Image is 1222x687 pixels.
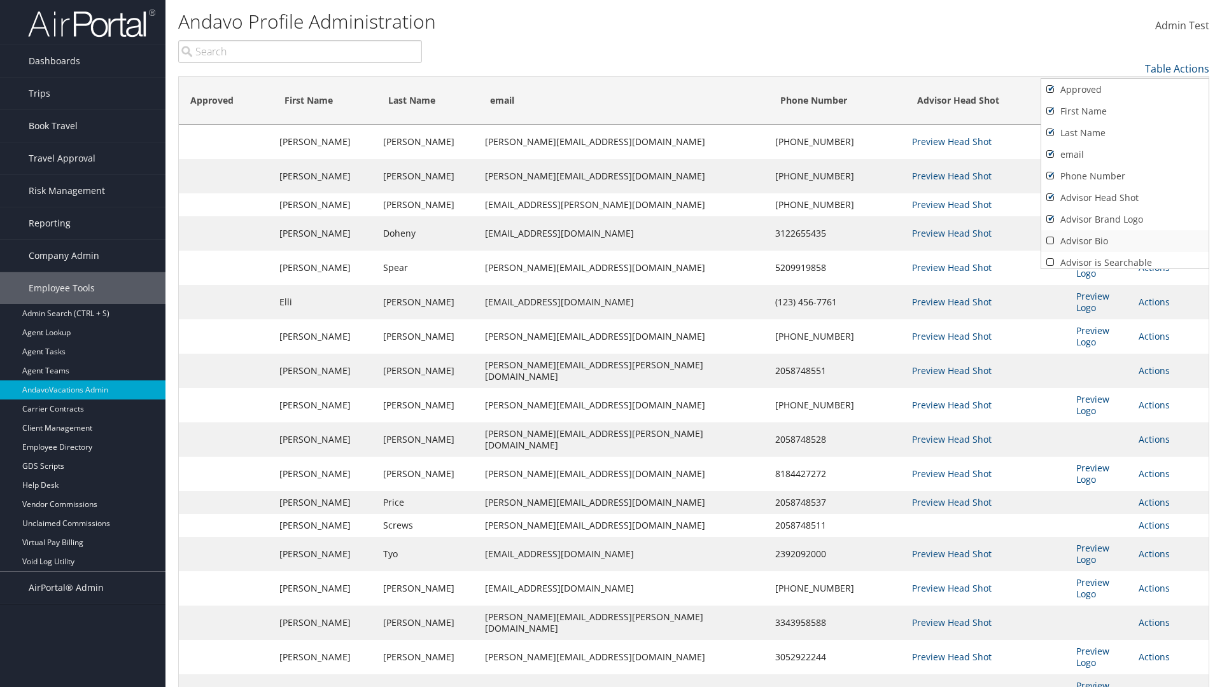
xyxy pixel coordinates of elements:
a: Approved [1041,79,1209,101]
span: Reporting [29,207,71,239]
span: AirPortal® Admin [29,572,104,604]
a: Advisor is Searchable [1041,252,1209,274]
span: Company Admin [29,240,99,272]
a: Advisor Head Shot [1041,187,1209,209]
a: Last Name [1041,122,1209,144]
a: email [1041,144,1209,165]
span: Trips [29,78,50,109]
img: airportal-logo.png [28,8,155,38]
a: Advisor Bio [1041,230,1209,252]
span: Risk Management [29,175,105,207]
span: Dashboards [29,45,80,77]
span: Travel Approval [29,142,95,174]
a: Advisor Brand Logo [1041,209,1209,230]
a: First Name [1041,101,1209,122]
a: Phone Number [1041,165,1209,187]
span: Employee Tools [29,272,95,304]
span: Book Travel [29,110,78,142]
